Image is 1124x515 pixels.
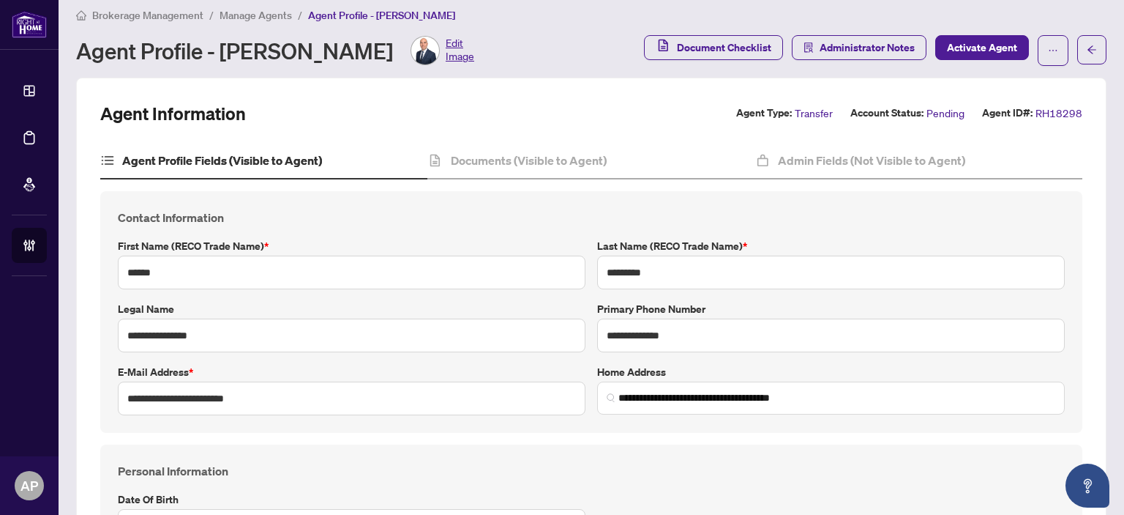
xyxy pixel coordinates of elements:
[1035,105,1082,122] span: RH18298
[451,152,607,169] h4: Documents (Visible to Agent)
[597,364,1065,380] label: Home Address
[298,7,302,23] li: /
[1065,464,1109,508] button: Open asap
[118,462,1065,480] h4: Personal Information
[446,36,474,65] span: Edit Image
[792,35,926,60] button: Administrator Notes
[850,105,923,122] label: Account Status:
[20,475,38,496] span: AP
[76,10,86,21] span: home
[644,35,783,60] button: Document Checklist
[12,11,47,38] img: logo
[118,492,585,508] label: Date of Birth
[607,393,615,402] img: search_icon
[118,209,1065,226] h4: Contact Information
[1048,45,1058,56] span: ellipsis
[118,364,585,380] label: E-mail Address
[597,238,1065,254] label: Last Name (RECO Trade Name)
[820,36,915,59] span: Administrator Notes
[118,238,585,254] label: First Name (RECO Trade Name)
[947,36,1017,59] span: Activate Agent
[92,9,203,22] span: Brokerage Management
[935,35,1029,60] button: Activate Agent
[118,301,585,317] label: Legal Name
[926,105,964,122] span: Pending
[982,105,1033,122] label: Agent ID#:
[677,36,771,59] span: Document Checklist
[1087,45,1097,55] span: arrow-left
[220,9,292,22] span: Manage Agents
[597,301,1065,317] label: Primary Phone Number
[209,7,214,23] li: /
[308,9,455,22] span: Agent Profile - [PERSON_NAME]
[736,105,792,122] label: Agent Type:
[411,37,439,64] img: Profile Icon
[76,36,474,65] div: Agent Profile - [PERSON_NAME]
[803,42,814,53] span: solution
[122,152,322,169] h4: Agent Profile Fields (Visible to Agent)
[100,102,246,125] h2: Agent Information
[778,152,965,169] h4: Admin Fields (Not Visible to Agent)
[795,105,833,122] span: Transfer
